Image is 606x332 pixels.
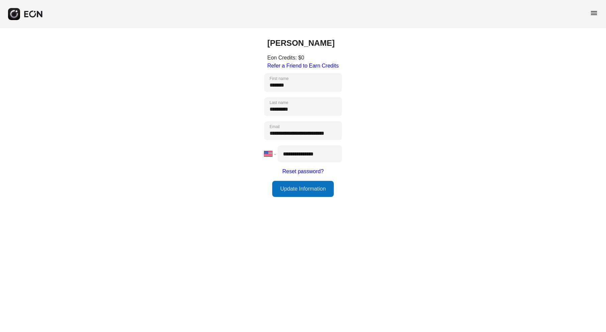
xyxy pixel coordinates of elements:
span: menu [590,9,598,17]
label: First name [270,76,289,81]
div: Eon Credits: $0 [267,54,338,62]
label: Email [270,124,280,129]
h2: [PERSON_NAME] [267,38,338,48]
a: Refer a Friend to Earn Credits [267,63,338,69]
button: Update Information [272,181,334,197]
label: Last name [270,100,288,105]
a: Reset password? [282,168,324,176]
